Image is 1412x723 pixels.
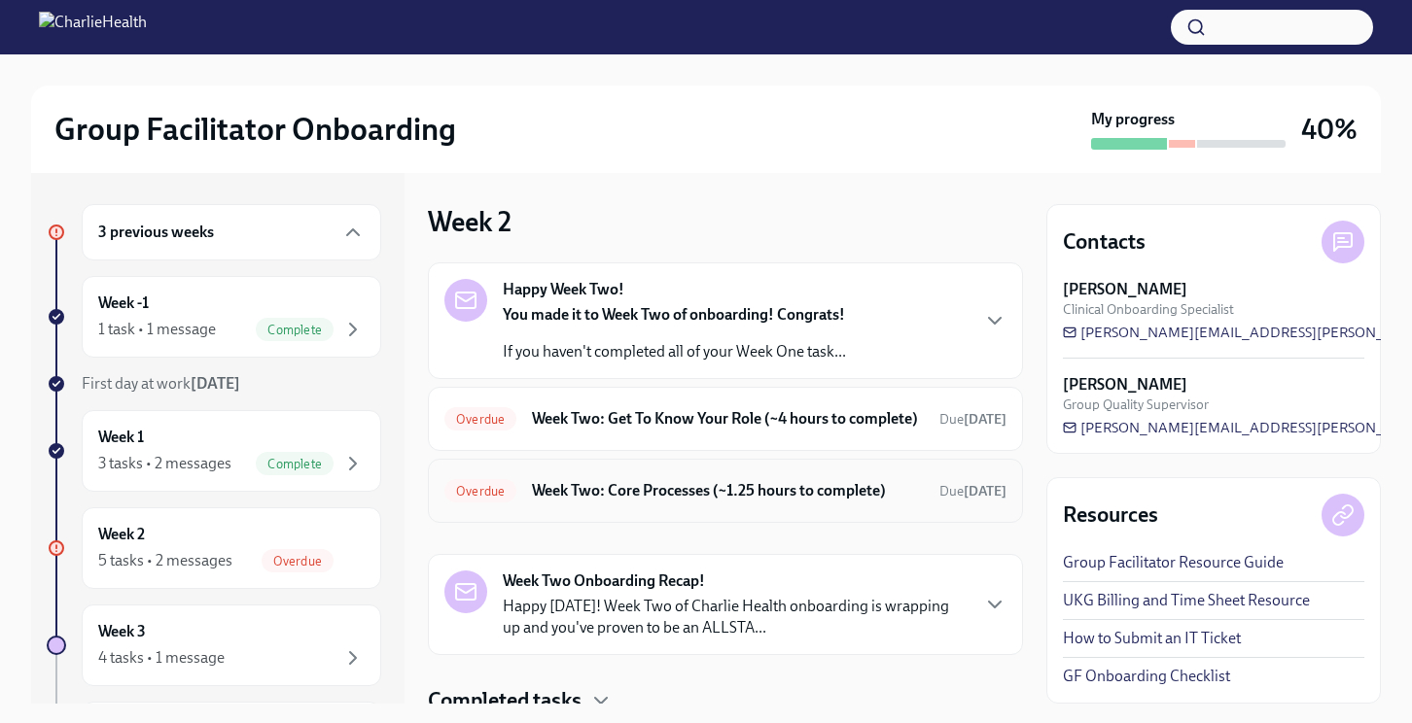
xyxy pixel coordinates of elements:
div: 4 tasks • 1 message [98,647,225,669]
a: Week 13 tasks • 2 messagesComplete [47,410,381,492]
h2: Group Facilitator Onboarding [54,110,456,149]
a: Week -11 task • 1 messageComplete [47,276,381,358]
h6: 3 previous weeks [98,222,214,243]
div: 3 tasks • 2 messages [98,453,231,474]
strong: [PERSON_NAME] [1063,374,1187,396]
span: Overdue [444,412,516,427]
h3: Week 2 [428,204,512,239]
div: Completed tasks [428,686,1023,715]
strong: My progress [1091,109,1175,130]
strong: [DATE] [191,374,240,393]
span: September 22nd, 2025 10:00 [939,482,1006,500]
h6: Week 1 [98,427,144,448]
span: Overdue [262,554,334,568]
span: Complete [256,457,334,471]
span: Overdue [444,484,516,499]
a: GF Onboarding Checklist [1063,666,1230,687]
a: How to Submit an IT Ticket [1063,628,1241,649]
a: Week 25 tasks • 2 messagesOverdue [47,507,381,589]
h6: Week Two: Get To Know Your Role (~4 hours to complete) [532,408,924,430]
strong: Happy Week Two! [503,279,624,300]
strong: [PERSON_NAME] [1063,279,1187,300]
p: Happy [DATE]! Week Two of Charlie Health onboarding is wrapping up and you've proven to be an ALL... [503,596,968,638]
strong: Week Two Onboarding Recap! [503,570,705,592]
p: If you haven't completed all of your Week One task... [503,341,846,362]
strong: You made it to Week Two of onboarding! Congrats! [503,305,845,324]
a: OverdueWeek Two: Get To Know Your Role (~4 hours to complete)Due[DATE] [444,403,1006,434]
h3: 40% [1301,112,1358,147]
h6: Week 3 [98,621,146,642]
a: OverdueWeek Two: Core Processes (~1.25 hours to complete)Due[DATE] [444,475,1006,506]
h4: Contacts [1063,227,1146,257]
strong: [DATE] [964,411,1006,428]
a: Week 34 tasks • 1 message [47,604,381,686]
div: 3 previous weeks [82,204,381,260]
span: Clinical Onboarding Specialist [1063,300,1234,319]
h6: Week Two: Core Processes (~1.25 hours to complete) [532,480,924,501]
span: Due [939,411,1006,428]
h4: Resources [1063,500,1158,530]
span: Group Quality Supervisor [1063,396,1209,414]
h4: Completed tasks [428,686,582,715]
img: CharlieHealth [39,12,147,43]
div: 1 task • 1 message [98,319,216,340]
div: 5 tasks • 2 messages [98,550,232,571]
a: Group Facilitator Resource Guide [1063,552,1284,573]
a: First day at work[DATE] [47,373,381,395]
span: Due [939,483,1006,499]
span: September 22nd, 2025 10:00 [939,410,1006,429]
span: Complete [256,323,334,337]
a: UKG Billing and Time Sheet Resource [1063,590,1310,611]
h6: Week -1 [98,293,149,314]
strong: [DATE] [964,483,1006,499]
h6: Week 2 [98,524,145,545]
span: First day at work [82,374,240,393]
